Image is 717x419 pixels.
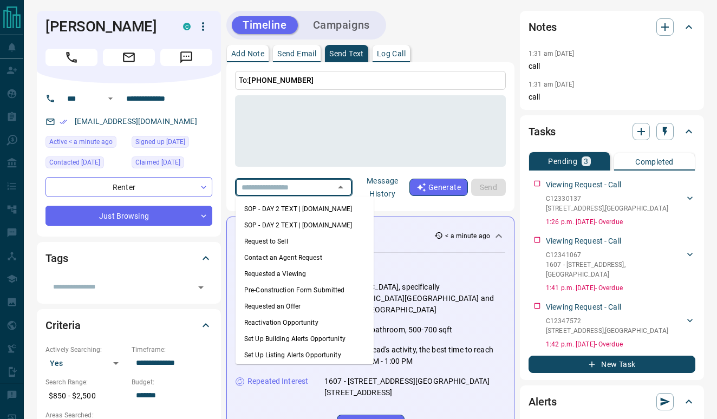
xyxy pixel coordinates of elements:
p: 1:41 p.m. [DATE] - Overdue [546,283,695,293]
li: Requested a Viewing [236,266,374,282]
div: Tags [45,245,212,271]
p: Based on the lead's activity, the best time to reach out is: 12:00 PM - 1:00 PM [324,344,505,367]
p: Log Call [377,50,406,57]
span: Contacted [DATE] [49,157,100,168]
p: Viewing Request - Call [546,179,621,191]
a: [EMAIL_ADDRESS][DOMAIN_NAME] [75,117,197,126]
h2: Alerts [529,393,557,410]
p: C12330137 [546,194,668,204]
button: Campaigns [302,16,381,34]
p: 1:26 p.m. [DATE] - Overdue [546,217,695,227]
p: Completed [635,158,674,166]
h2: Criteria [45,317,81,334]
h2: Notes [529,18,557,36]
li: Set Up Listing Alerts Opportunity [236,347,374,363]
p: [STREET_ADDRESS] , [GEOGRAPHIC_DATA] [546,326,668,336]
button: Open [193,280,208,295]
div: Sun Jul 13 2025 [45,156,126,172]
p: Viewing Request - Call [546,235,621,247]
div: Mon Aug 18 2025 [45,136,126,151]
p: Viewing Request - Call [546,302,621,313]
li: Reactivation Opportunity [236,315,374,331]
svg: Email Verified [60,118,67,126]
div: Alerts [529,389,695,415]
p: Actively Searching: [45,345,126,355]
h2: Tasks [529,123,556,140]
div: C123410671607 - [STREET_ADDRESS],[GEOGRAPHIC_DATA] [546,248,695,281]
div: C12330137[STREET_ADDRESS],[GEOGRAPHIC_DATA] [546,192,695,215]
p: Budget: [132,377,212,387]
p: 1:31 am [DATE] [529,50,575,57]
p: C12347572 [546,316,668,326]
h1: [PERSON_NAME] [45,18,167,35]
li: Request to Sell [236,233,374,250]
div: Yes [45,355,126,372]
span: Claimed [DATE] [135,157,180,168]
p: 1:42 p.m. [DATE] - Overdue [546,339,695,349]
span: Message [160,49,212,66]
li: Pre-Construction Form Submitted [236,282,374,298]
p: Timeframe: [132,345,212,355]
div: Tasks [529,119,695,145]
li: Requested an Offer [236,298,374,315]
p: To: [235,71,506,90]
div: Sun Jul 13 2025 [132,156,212,172]
button: Message History [356,172,409,202]
p: < a minute ago [445,231,490,241]
p: 1607 - [STREET_ADDRESS][GEOGRAPHIC_DATA][STREET_ADDRESS] [324,376,505,398]
p: call [529,61,695,72]
div: Renter [45,177,212,197]
p: 1 bedroom, 1 bathroom, 500-700 sqft [324,324,453,336]
h2: Tags [45,250,68,267]
button: New Task [529,356,695,373]
div: condos.ca [183,23,191,30]
button: Generate [409,179,468,196]
li: SOP - DAY 2 TEXT | [DOMAIN_NAME] [236,217,374,233]
p: 1607 - [STREET_ADDRESS] , [GEOGRAPHIC_DATA] [546,260,685,279]
p: Pending [548,158,577,165]
span: [PHONE_NUMBER] [249,76,314,84]
div: Notes [529,14,695,40]
p: $850 - $2,500 [45,387,126,405]
li: SOP - DAY 2 TEXT | [DOMAIN_NAME] [236,201,374,217]
p: Search Range: [45,377,126,387]
span: Signed up [DATE] [135,136,185,147]
p: Send Text [329,50,364,57]
p: Add Note [231,50,264,57]
p: C12341067 [546,250,685,260]
span: Call [45,49,97,66]
span: Active < a minute ago [49,136,113,147]
div: Criteria [45,312,212,338]
div: C12347572[STREET_ADDRESS],[GEOGRAPHIC_DATA] [546,314,695,338]
p: Send Email [277,50,316,57]
li: High Interest Opportunity [236,363,374,379]
span: Email [103,49,155,66]
p: [GEOGRAPHIC_DATA], specifically [DEMOGRAPHIC_DATA][GEOGRAPHIC_DATA] and Yonge and [GEOGRAPHIC_DATA] [324,281,505,316]
p: 3 [584,158,588,165]
div: Sat Jul 05 2025 [132,136,212,151]
p: call [529,91,695,103]
p: 1:31 am [DATE] [529,81,575,88]
p: Repeated Interest [247,376,308,387]
li: Set Up Building Alerts Opportunity [236,331,374,347]
button: Close [333,180,348,195]
button: Timeline [232,16,298,34]
div: Just Browsing [45,206,212,226]
p: [STREET_ADDRESS] , [GEOGRAPHIC_DATA] [546,204,668,213]
li: Contact an Agent Request [236,250,374,266]
button: Open [104,92,117,105]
